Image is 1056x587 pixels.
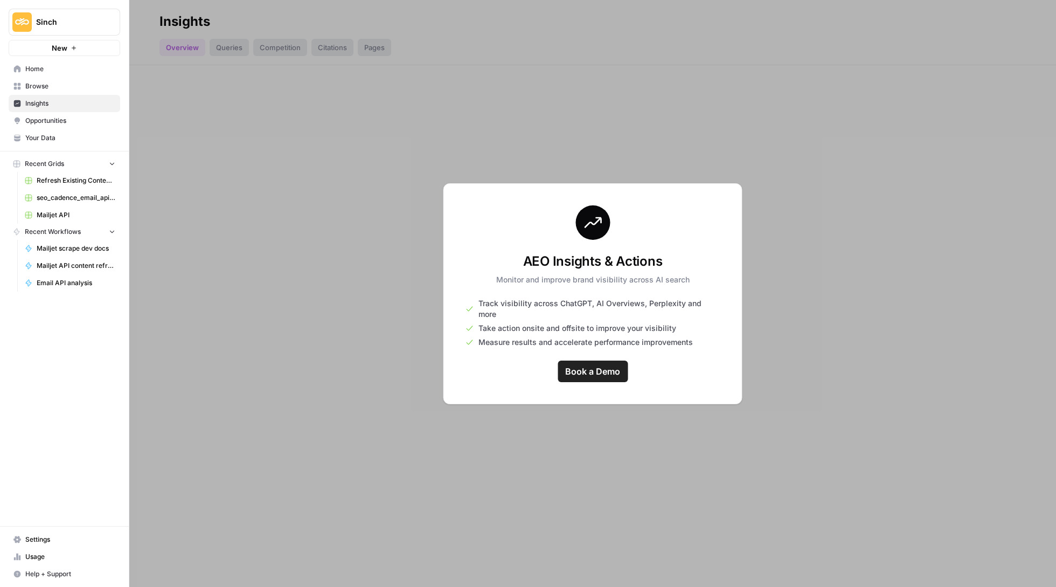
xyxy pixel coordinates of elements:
[9,548,120,565] a: Usage
[9,112,120,129] a: Opportunities
[37,176,115,185] span: Refresh Existing Content (1)
[25,64,115,74] span: Home
[9,565,120,583] button: Help + Support
[36,17,101,27] span: Sinch
[558,361,628,382] a: Book a Demo
[37,261,115,271] span: Mailjet API content refresh
[478,337,693,348] span: Measure results and accelerate performance improvements
[25,81,115,91] span: Browse
[20,206,120,224] a: Mailjet API
[9,40,120,56] button: New
[9,224,120,240] button: Recent Workflows
[25,569,115,579] span: Help + Support
[20,172,120,189] a: Refresh Existing Content (1)
[565,365,620,378] span: Book a Demo
[9,156,120,172] button: Recent Grids
[25,227,81,237] span: Recent Workflows
[20,189,120,206] a: seo_cadence_email_api(Persona & Audience).csv
[478,323,676,334] span: Take action onsite and offsite to improve your visibility
[25,99,115,108] span: Insights
[25,116,115,126] span: Opportunities
[12,12,32,32] img: Sinch Logo
[52,43,67,53] span: New
[496,274,690,285] p: Monitor and improve brand visibility across AI search
[496,253,690,270] h3: AEO Insights & Actions
[20,240,120,257] a: Mailjet scrape dev docs
[9,60,120,78] a: Home
[20,274,120,292] a: Email API analysis
[9,129,120,147] a: Your Data
[37,210,115,220] span: Mailjet API
[9,9,120,36] button: Workspace: Sinch
[37,193,115,203] span: seo_cadence_email_api(Persona & Audience).csv
[25,535,115,544] span: Settings
[25,133,115,143] span: Your Data
[478,298,720,320] span: Track visibility across ChatGPT, AI Overviews, Perplexity and more
[9,95,120,112] a: Insights
[20,257,120,274] a: Mailjet API content refresh
[9,531,120,548] a: Settings
[9,78,120,95] a: Browse
[37,278,115,288] span: Email API analysis
[37,244,115,253] span: Mailjet scrape dev docs
[25,159,64,169] span: Recent Grids
[25,552,115,562] span: Usage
